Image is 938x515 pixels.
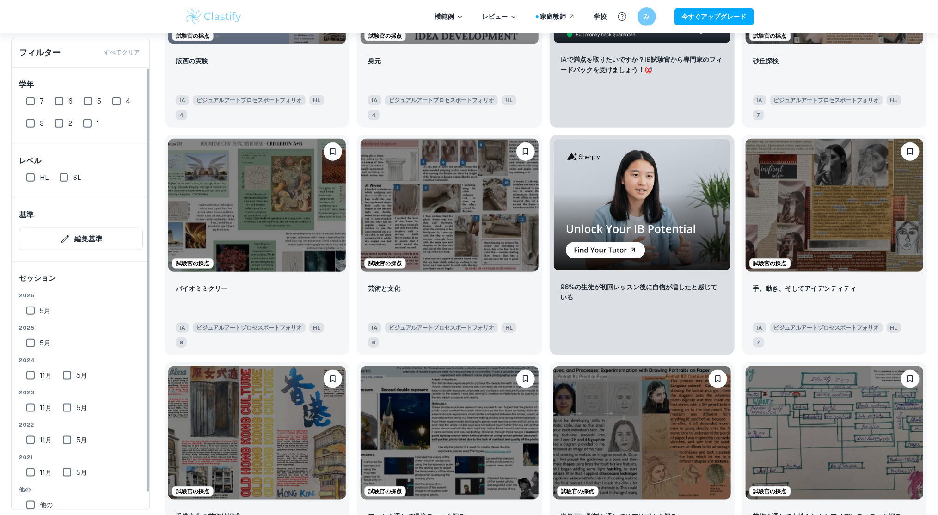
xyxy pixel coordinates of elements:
[176,285,227,292] font: バイオミミクリー
[19,228,143,250] button: 編集基準
[19,156,41,165] font: レベル
[40,339,50,347] font: 5月
[76,372,87,379] font: 5月
[372,325,378,331] font: IA
[179,97,185,104] font: IA
[196,325,302,331] font: ビジュアルアートプロセスポートフォリオ
[179,112,184,118] font: 4
[40,436,52,444] font: 11月
[40,307,50,314] font: 5月
[645,66,653,74] font: 🎯
[368,488,402,495] font: 試験官の採点
[482,13,508,20] font: レビュー
[516,142,535,161] button: ブックマーク
[40,469,52,476] font: 11月
[176,57,208,65] font: 版画の実験
[567,56,638,63] font: で満点を取りたいですか
[757,339,760,346] font: 7
[176,283,227,294] p: バイオミミクリー
[890,97,898,104] font: HL
[516,370,535,388] button: ブックマーク
[368,56,381,66] p: 身元
[176,260,209,267] font: 試験官の採点
[368,283,400,294] p: 芸術と文化
[165,135,349,355] a: 試験官の採点ブックマークバイオミミクリーIAビジュアルアートプロセスポートフォリオHL6
[176,488,209,495] font: 試験官の採点
[505,97,513,104] font: HL
[505,325,513,331] font: HL
[40,372,52,379] font: 11月
[196,97,302,104] font: ビジュアルアートプロセスポートフォリオ
[901,370,920,388] button: ブックマーク
[561,488,595,495] font: 試験官の採点
[540,12,576,22] a: 家庭教師
[176,56,208,66] p: 版画の実験
[561,56,723,74] font: ？IB試験官から専門家のフィードバックを受けましょう！
[19,292,35,299] font: 2026
[614,9,630,25] button: ヘルプとフィードバック
[368,285,400,292] font: 芸術と文化
[890,325,898,331] font: HL
[753,285,857,292] font: 手、動き、そしてアイデンティティ
[313,325,320,331] font: HL
[682,13,747,21] font: 今すぐアップグレード
[754,33,787,39] font: 試験官の採点
[324,370,342,388] button: ブックマーク
[40,174,49,181] font: HL
[40,98,44,105] font: 7
[372,339,375,346] font: 6
[19,422,34,428] font: 2022
[774,97,879,104] font: ビジュアルアートプロセスポートフォリオ
[97,98,101,105] font: 5
[361,366,538,499] img: ビジュアルアートプロセスポートフォリオIAサンプルサムネイル: 環境テーマの探求
[361,139,538,272] img: ビジュアルアートプロセスポートフォリオIAサンプルサムネイル：芸術と文化
[742,135,927,355] a: 試験官の採点ブックマーク手、動き、そしてアイデンティティIAビジュアルアートプロセスポートフォリオHL7
[774,325,879,331] font: ビジュアルアートプロセスポートフォリオ
[76,404,87,411] font: 5月
[753,56,779,66] p: 砂丘探検
[68,98,73,105] font: 6
[19,389,35,396] font: 2023
[19,357,35,363] font: 2024
[746,139,923,272] img: ビジュアルアーツプロセスポートフォリオIAサンプルサムネイル：手、動き、アイデンティティ
[709,370,727,388] button: ブックマーク
[368,260,402,267] font: 試験官の採点
[368,33,402,39] font: 試験官の採点
[644,13,650,31] font: みに
[753,57,779,65] font: 砂丘探検
[753,283,857,294] p: 手、動き、そしてアイデンティティ
[313,97,320,104] font: HL
[550,135,735,355] a: サムネイル96%の生徒が初回レッスン後に自信が増したと感じている
[76,469,87,476] font: 5月
[757,97,763,104] font: IA
[40,501,53,509] font: 他の
[97,120,99,127] font: 1
[638,7,656,26] button: みに
[357,135,542,355] a: 試験官の採点ブックマーク芸術と文化IAビジュアルアートプロセスポートフォリオHL6
[76,436,87,444] font: 5月
[553,366,731,499] img: ビジュアルアートプロセスポートフォリオIAサンプルサムネイル: 肖像画を通してリアリズムを探る
[901,142,920,161] button: ブックマーク
[19,274,56,282] font: セッション
[19,454,33,460] font: 2021
[19,210,34,219] font: 基準
[435,13,454,20] font: 模範例
[372,97,378,104] font: IA
[168,139,346,272] img: ビジュアルアートプロセスポートフォリオIAサンプルサムネイル：バイオミミクリー
[540,13,566,20] font: 家庭教師
[561,56,567,63] font: IA
[674,8,754,25] button: 今すぐアップグレード
[74,235,102,243] font: 編集基準
[184,7,243,26] img: Clastifyロゴ
[754,260,787,267] font: 試験官の採点
[746,366,923,499] img: ビジュアルアートプロセスポートフォリオIAサンプルサムネイル：女性らしさとアイデンティティを探る
[757,325,763,331] font: IA
[594,12,607,22] a: 学校
[68,120,72,127] font: 2
[757,112,760,118] font: 7
[126,98,130,105] font: 4
[389,97,494,104] font: ビジュアルアートプロセスポートフォリオ
[553,139,731,271] img: サムネイル
[40,404,52,411] font: 11月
